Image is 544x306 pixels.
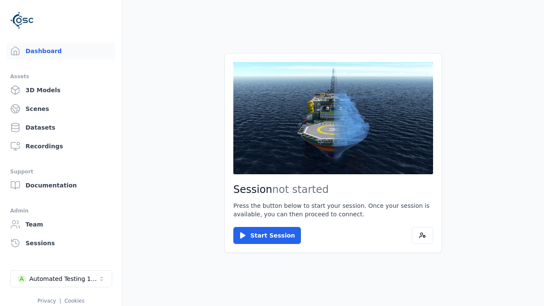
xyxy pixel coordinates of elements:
a: Datasets [7,119,115,136]
a: Team [7,216,115,233]
a: Dashboard [7,42,115,59]
h2: Session [233,183,433,196]
div: Admin [10,206,112,216]
p: Press the button below to start your session. Once your session is available, you can then procee... [233,201,433,218]
button: Select a workspace [10,270,112,287]
a: Scenes [7,100,115,117]
a: Sessions [7,235,115,252]
a: Recordings [7,138,115,155]
a: Cookies [65,298,85,304]
button: Start Session [233,227,301,244]
div: Automated Testing 1 - Playwright [29,275,98,283]
div: Support [10,167,112,177]
span: not started [272,184,329,195]
img: Logo [10,8,34,32]
a: 3D Models [7,82,115,99]
span: | [59,298,61,304]
a: Privacy [37,298,56,304]
div: A [17,275,26,283]
a: Documentation [7,177,115,194]
div: Assets [10,71,112,82]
